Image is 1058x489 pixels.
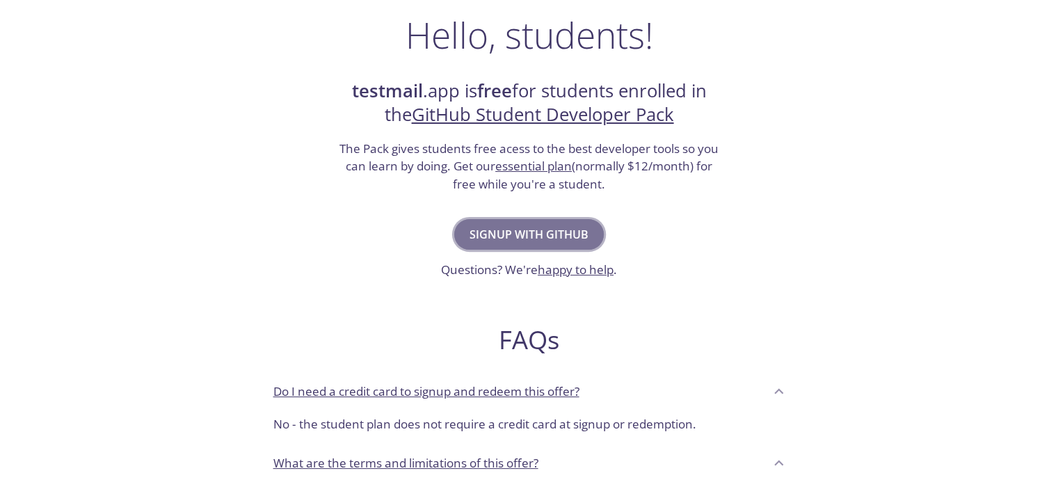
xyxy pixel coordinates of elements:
[262,444,796,482] div: What are the terms and limitations of this offer?
[262,324,796,355] h2: FAQs
[441,261,617,279] h3: Questions? We're .
[273,454,538,472] p: What are the terms and limitations of this offer?
[262,410,796,444] div: Do I need a credit card to signup and redeem this offer?
[495,158,572,174] a: essential plan
[470,225,588,244] span: Signup with GitHub
[454,219,604,250] button: Signup with GitHub
[412,102,674,127] a: GitHub Student Developer Pack
[273,415,785,433] p: No - the student plan does not require a credit card at signup or redemption.
[262,372,796,410] div: Do I need a credit card to signup and redeem this offer?
[273,383,579,401] p: Do I need a credit card to signup and redeem this offer?
[538,262,614,278] a: happy to help
[338,79,721,127] h2: .app is for students enrolled in the
[352,79,423,103] strong: testmail
[338,140,721,193] h3: The Pack gives students free acess to the best developer tools so you can learn by doing. Get our...
[406,14,653,56] h1: Hello, students!
[477,79,512,103] strong: free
